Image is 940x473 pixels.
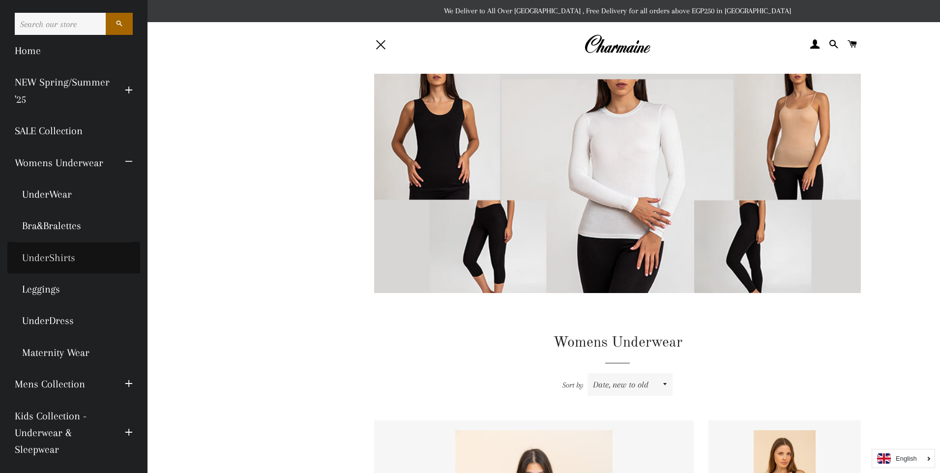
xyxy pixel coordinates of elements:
[15,13,106,35] input: Search our store
[7,305,140,336] a: UnderDress
[896,455,917,462] i: English
[374,332,861,353] h1: Womens Underwear
[7,337,140,368] a: Maternity Wear
[7,35,140,66] a: Home
[374,74,861,317] img: Womens Underwear
[7,273,140,305] a: Leggings
[7,178,140,210] a: UnderWear
[562,381,584,389] span: Sort by
[877,453,930,464] a: English
[7,178,140,368] ul: Womens Underwear
[584,33,650,55] img: Charmaine Egypt
[7,210,140,241] a: Bra&Bralettes
[7,115,140,147] a: SALE Collection
[7,66,117,115] a: NEW Spring/Summer '25
[7,368,117,400] a: Mens Collection
[7,242,140,273] a: UnderShirts
[7,400,117,466] a: Kids Collection - Underwear & Sleepwear
[7,147,117,178] a: Womens Underwear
